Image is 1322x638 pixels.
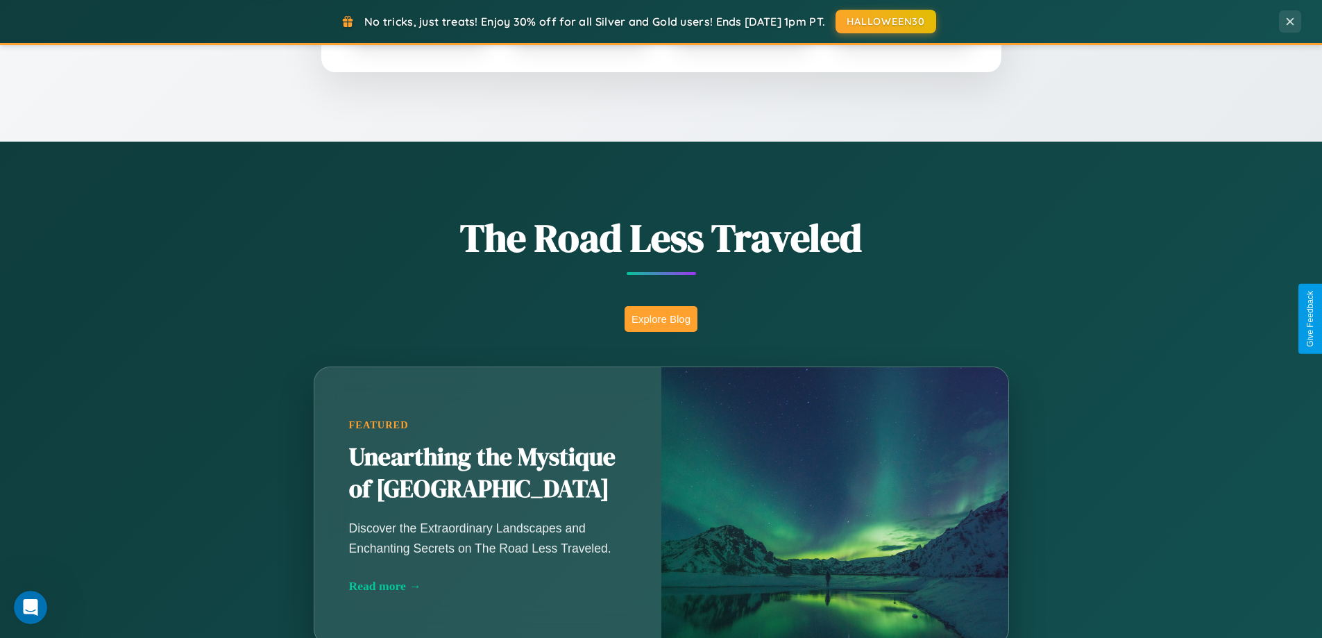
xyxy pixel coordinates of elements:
span: No tricks, just treats! Enjoy 30% off for all Silver and Gold users! Ends [DATE] 1pm PT. [364,15,825,28]
div: Give Feedback [1305,291,1315,347]
h2: Unearthing the Mystique of [GEOGRAPHIC_DATA] [349,442,627,505]
iframe: Intercom live chat [14,591,47,624]
button: Explore Blog [625,306,697,332]
p: Discover the Extraordinary Landscapes and Enchanting Secrets on The Road Less Traveled. [349,519,627,557]
button: HALLOWEEN30 [836,10,936,33]
div: Featured [349,419,627,431]
div: Read more → [349,579,627,594]
h1: The Road Less Traveled [245,211,1078,265]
